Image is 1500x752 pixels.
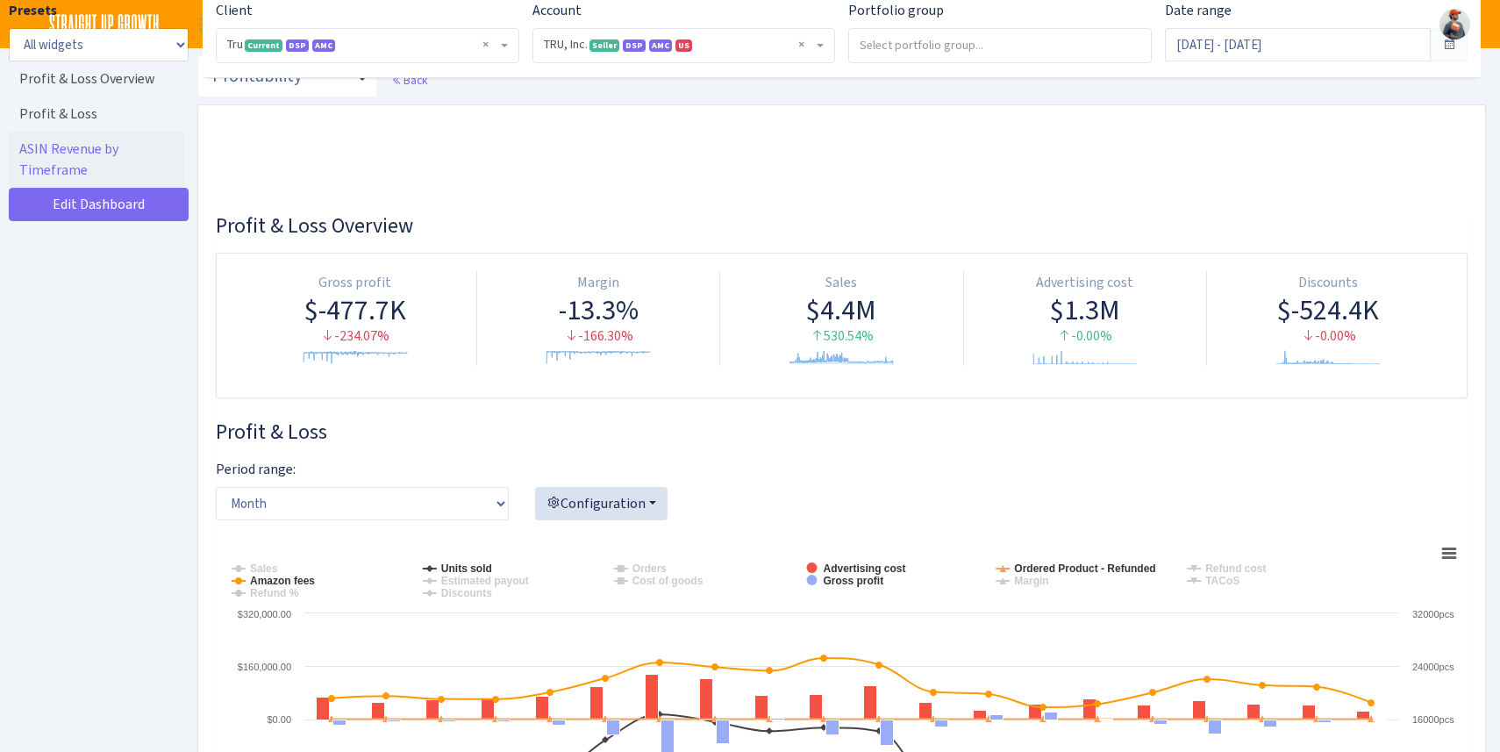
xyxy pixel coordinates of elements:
span: AMC [649,39,672,52]
div: -0.00% [971,326,1199,347]
tspan: Units sold [441,562,492,575]
label: Period range: [216,459,296,480]
a: Edit Dashboard [9,188,189,221]
text: 24000pcs [1412,662,1454,672]
text: 32000pcs [1412,609,1454,620]
div: $4.4M [727,293,955,326]
a: ASIN Revenue by Timeframe [9,132,184,188]
tspan: Estimated payout [441,575,529,587]
text: 16000pcs [1412,714,1454,725]
span: Tru <span class="badge badge-success">Current</span><span class="badge badge-primary">DSP</span><... [227,36,497,54]
tspan: Ordered Product - Refunded [1014,562,1155,575]
tspan: TACoS [1205,575,1239,587]
div: Discounts [1214,273,1442,293]
span: TRU, Inc. <span class="badge badge-success">Seller</span><span class="badge badge-primary">DSP</s... [533,29,835,62]
a: Profit & Loss [9,97,184,132]
tspan: Amazon fees [250,575,315,587]
div: Sales [727,273,955,293]
a: j [1439,9,1470,39]
a: Profit & Loss Overview [9,61,184,97]
div: Margin [484,273,712,293]
button: Configuration [535,487,668,520]
span: Remove all items [482,36,489,54]
a: Back [391,72,427,88]
div: Gross profit [241,273,469,293]
div: $-524.4K [1214,293,1442,326]
tspan: Orders [632,562,668,575]
tspan: Advertising cost [823,562,905,575]
h3: Widget #28 [216,419,1468,445]
div: -0.00% [1214,326,1442,347]
span: Seller [589,39,619,52]
span: Remove all items [798,36,804,54]
img: jack [1439,9,1470,39]
span: DSP [623,39,646,52]
span: Tru <span class="badge badge-success">Current</span><span class="badge badge-primary">DSP</span><... [217,29,518,62]
text: $160,000.00 [238,662,291,672]
text: $320,000.00 [238,609,291,620]
tspan: Cost of goods [632,575,704,587]
span: TRU, Inc. <span class="badge badge-success">Seller</span><span class="badge badge-primary">DSP</s... [544,36,814,54]
tspan: Margin [1014,575,1048,587]
span: US [675,39,692,52]
div: -13.3% [484,293,712,326]
div: -166.30% [484,326,712,347]
span: Current [245,39,282,52]
h3: Widget #30 [216,213,1468,239]
tspan: Discounts [441,587,492,599]
input: Select portfolio group... [849,29,1151,61]
text: $0.00 [267,714,291,725]
tspan: Sales [250,562,278,575]
div: Advertising cost [971,273,1199,293]
tspan: Refund cost [1205,562,1266,575]
div: -234.07% [241,326,469,347]
tspan: Gross profit [823,575,883,587]
tspan: Refund % [250,587,299,599]
span: DSP [286,39,309,52]
div: $1.3M [971,293,1199,326]
span: AMC [312,39,335,52]
div: $-477.7K [241,293,469,326]
div: 530.54% [727,326,955,347]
